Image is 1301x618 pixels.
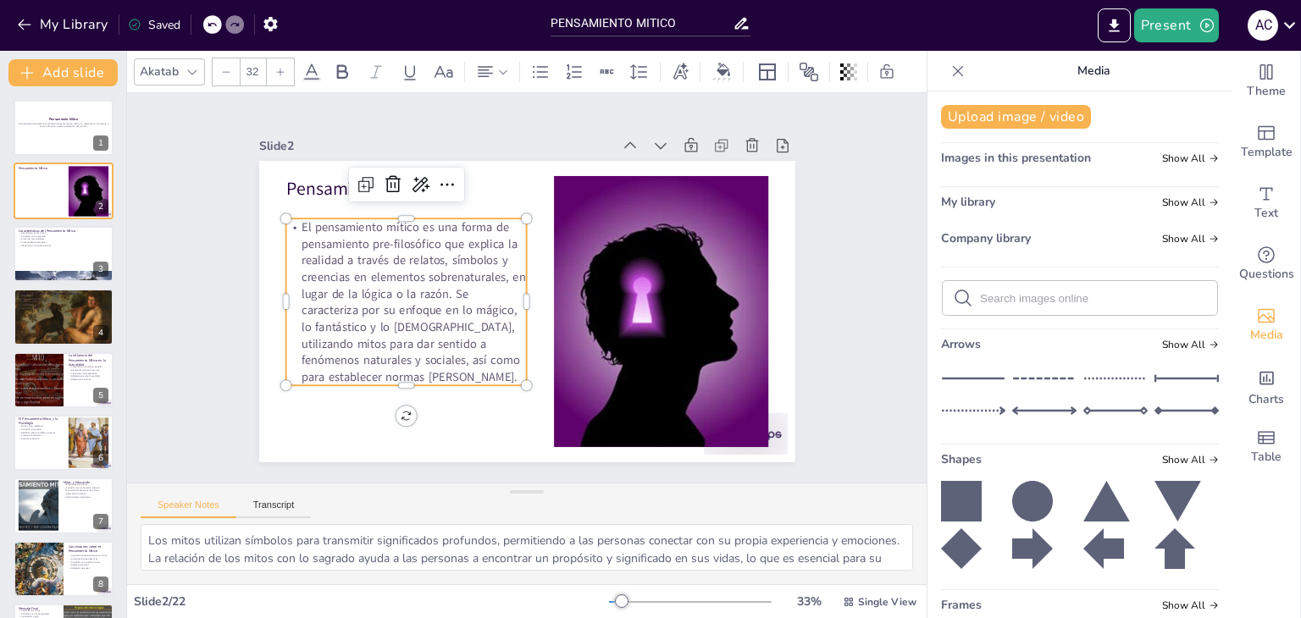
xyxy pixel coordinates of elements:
p: Relevancia continua [69,378,108,381]
p: Pensamiento Mítico [285,176,527,201]
div: Akatab [136,60,182,83]
input: Search images online [980,292,1207,305]
p: Características del Pensamiento Mítico [19,229,108,234]
p: El Pensamiento Mítico y la Psicología [19,417,64,426]
p: Reflexión personal [69,566,108,570]
span: Company library [941,230,1031,246]
p: Importancia del pensamiento mítico [69,554,108,557]
span: Arrows [941,336,981,352]
div: A C [1248,10,1278,41]
span: Shapes [941,451,982,467]
span: Media [1250,326,1283,345]
p: Relevancia histórica [64,493,108,496]
p: Proceso de sanación [19,434,64,438]
div: Get real-time input from your audience [1232,234,1300,295]
p: Herramientas educativas [64,495,108,499]
p: Influencia en la cultura actual [19,244,108,247]
p: Enseñanza de valores [64,483,108,487]
strong: Pensamiento Mítico [49,117,78,121]
span: Template [1241,143,1293,162]
span: Questions [1239,265,1294,284]
div: https://cdn.sendsteps.com/images/logo/sendsteps_logo_white.pnghttps://cdn.sendsteps.com/images/lo... [14,163,113,218]
div: https://cdn.sendsteps.com/images/logo/sendsteps_logo_white.pnghttps://cdn.sendsteps.com/images/lo... [14,289,113,345]
p: Presencia en la cultura popular [69,365,108,368]
div: Layout [754,58,781,86]
button: My Library [13,11,115,38]
p: Literatura contemporánea [69,372,108,375]
button: Upload image / video [941,105,1091,129]
div: 8 [14,541,113,597]
div: Background color [711,63,736,80]
button: Export to PowerPoint [1098,8,1131,42]
div: 4 [93,325,108,340]
p: Simbolismo en los mitos [19,231,108,235]
div: 1 [93,135,108,151]
p: Conclusiones sobre el Pensamiento Mítico [69,544,108,554]
div: 3 [93,262,108,277]
div: 7 [93,514,108,529]
button: Transcript [236,499,312,518]
p: Leyendas [DEMOGRAPHIC_DATA] [19,297,108,301]
div: https://cdn.sendsteps.com/images/logo/sendsteps_logo_white.pnghttps://cdn.sendsteps.com/images/lo... [14,226,113,282]
div: Text effects [667,58,693,86]
p: Reflexiones sobre la realidad [69,374,108,378]
span: Single View [858,595,916,609]
span: Show all [1162,339,1219,350]
div: https://cdn.sendsteps.com/images/logo/sendsteps_logo_white.pnghttps://cdn.sendsteps.com/images/lo... [14,352,113,408]
button: Present [1134,8,1219,42]
p: Diversidad cultural [19,304,108,307]
div: Add text boxes [1232,173,1300,234]
p: Pensamiento Mítico [19,166,64,171]
p: Mitos y Educación [64,480,108,485]
p: Conexión con la humanidad [19,612,58,615]
p: Conexión en terapia [19,428,64,431]
span: Charts [1248,390,1284,409]
div: Saved [128,17,180,33]
div: Pensamiento MíticoEsta presentación explora el concepto de pensamiento mítico, su relevancia en l... [14,100,113,156]
div: 2 [93,199,108,214]
button: A C [1248,8,1278,42]
div: 7 [14,477,113,533]
p: Importancia de los mitos [19,306,108,310]
span: Show all [1162,599,1219,611]
div: Slide 2 / 22 [134,593,609,610]
p: Estímulo del pensamiento crítico [64,489,108,493]
p: Diversidad de perspectivas [69,557,108,560]
p: Conexión con la herencia cultural [64,486,108,489]
p: Autoconocimiento [19,437,64,440]
p: Relevancia actual [69,563,108,566]
p: Conexión con nuestras raíces [69,560,108,564]
span: Position [799,62,819,82]
p: Mitos griegos [19,295,108,298]
button: Speaker Notes [141,499,236,518]
p: Mitos como metáforas [19,425,64,428]
p: Poder de los mitos [19,609,58,612]
span: Show all [1162,233,1219,245]
div: Add a table [1232,417,1300,477]
div: 5 [93,388,108,403]
p: La Influencia del Pensamiento Mítico en la Actualidad [69,353,108,367]
p: Ejemplos de Mitos en Diferentes Culturas [19,291,108,296]
p: Reflexión sobre conflictos internos [19,431,64,434]
p: Lecciones sobre la condición humana [19,301,108,304]
div: 33 % [789,593,829,610]
p: Elementos míticos en el cine [69,368,108,372]
div: Add charts and graphs [1232,356,1300,417]
button: Add slide [8,59,118,86]
p: Unión de comunidades [19,237,108,240]
span: Frames [941,597,982,613]
span: Show all [1162,454,1219,466]
input: Insert title [551,11,733,36]
span: Text [1254,204,1278,223]
span: Images in this presentation [941,150,1091,166]
textarea: Los mitos han sido utilizados por las sociedades para dar sentido a lo que les rodea, proporciona... [141,524,913,571]
span: Show all [1162,196,1219,208]
div: 8 [93,577,108,592]
span: Theme [1247,82,1286,101]
p: Media [972,51,1215,91]
div: 6 [93,450,108,466]
div: https://cdn.sendsteps.com/images/logo/sendsteps_logo_white.pnghttps://cdn.sendsteps.com/images/lo... [14,415,113,471]
span: My library [941,194,995,210]
p: El pensamiento mítico es una forma de pensamiento pre-filosófico que explica la realidad a través... [285,218,527,385]
p: Transcendencia temporal [19,240,108,244]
